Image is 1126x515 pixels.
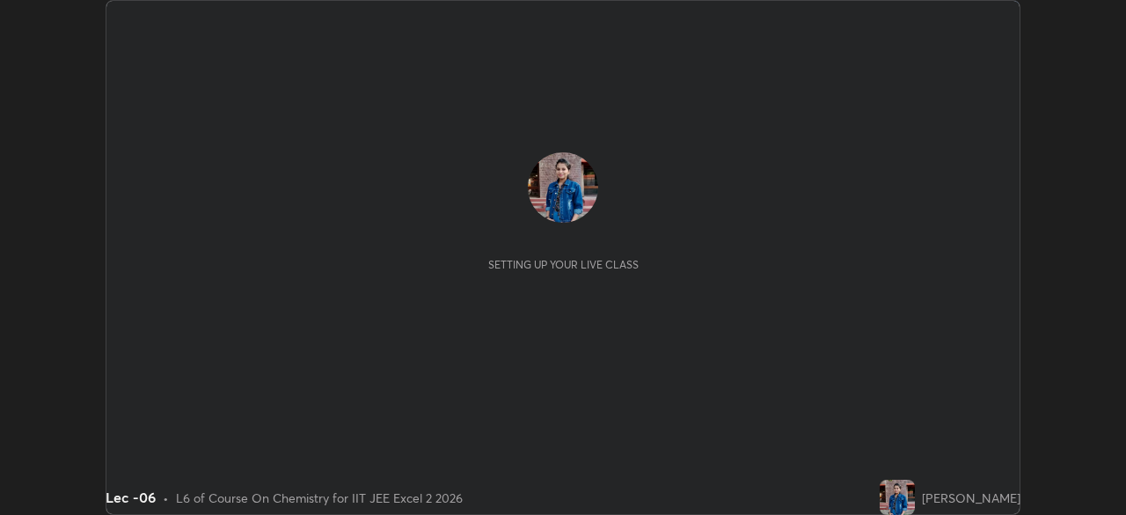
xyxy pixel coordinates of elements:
[488,258,639,271] div: Setting up your live class
[880,480,915,515] img: afbd5aa0a622416b8b8991d38887bb34.jpg
[922,489,1020,507] div: [PERSON_NAME]
[163,489,169,507] div: •
[528,152,598,223] img: afbd5aa0a622416b8b8991d38887bb34.jpg
[176,489,463,507] div: L6 of Course On Chemistry for IIT JEE Excel 2 2026
[106,487,156,508] div: Lec -06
